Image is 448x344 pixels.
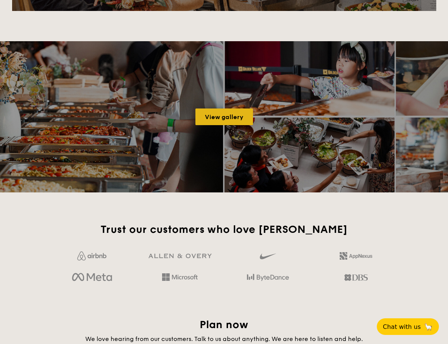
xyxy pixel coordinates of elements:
img: meta.d311700b.png [72,271,112,284]
a: View gallery [195,108,253,125]
img: Jf4Dw0UUCKFd4aYAAAAASUVORK5CYII= [77,251,106,260]
span: 🦙 [424,322,433,331]
img: Hd4TfVa7bNwuIo1gAAAAASUVORK5CYII= [162,273,198,281]
span: Plan now [200,318,248,331]
button: Chat with us🦙 [377,318,439,335]
span: Chat with us [383,323,421,330]
h2: Trust our customers who love [PERSON_NAME] [51,223,397,236]
img: 2L6uqdT+6BmeAFDfWP11wfMG223fXktMZIL+i+lTG25h0NjUBKOYhdW2Kn6T+C0Q7bASH2i+1JIsIulPLIv5Ss6l0e291fRVW... [340,252,372,260]
img: GRg3jHAAAAABJRU5ErkJggg== [148,254,212,259]
img: dbs.a5bdd427.png [344,271,367,284]
img: gdlseuq06himwAAAABJRU5ErkJggg== [260,250,276,263]
span: We love hearing from our customers. Talk to us about anything. We are here to listen and help. [85,335,363,342]
img: bytedance.dc5c0c88.png [247,271,289,284]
